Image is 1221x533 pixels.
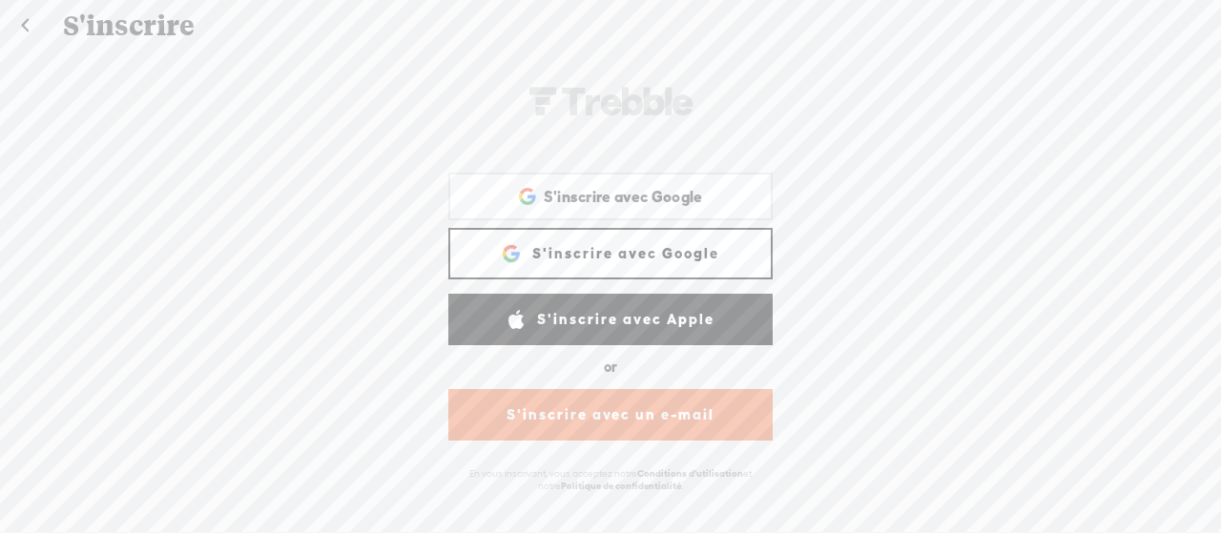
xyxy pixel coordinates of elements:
a: S'inscrire avec un e-mail [448,389,773,441]
div: En vous inscrivant, vous acceptez notre et notre . [444,458,777,502]
div: or [604,352,617,382]
a: Politique de confidentialité [561,481,681,491]
div: S'inscrire [50,1,1173,51]
a: Conditions d'utilisation [637,468,743,479]
div: S'inscrire avec Google [448,173,773,220]
a: S'inscrire avec Google [448,228,773,279]
span: S'inscrire avec Google [544,187,703,207]
a: S'inscrire avec Apple [448,294,773,345]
